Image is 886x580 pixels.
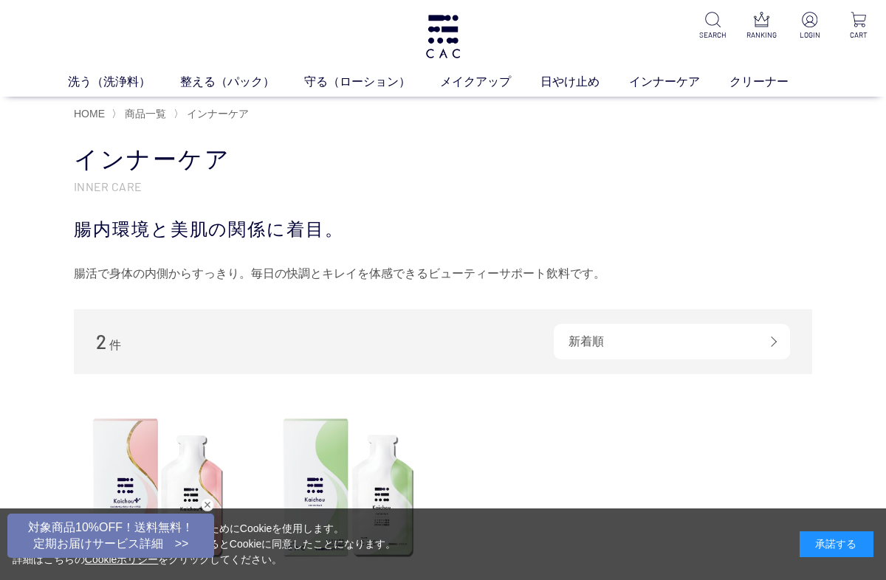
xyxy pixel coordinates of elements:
p: CART [843,30,874,41]
a: インナーケア [184,108,249,120]
h1: インナーケア [74,144,812,176]
a: メイクアップ [440,73,540,91]
li: 〉 [111,107,170,121]
a: 洗う（洗浄料） [68,73,180,91]
p: RANKING [746,30,777,41]
img: ＣＡＣかいちょう [264,404,433,572]
span: インナーケア [187,108,249,120]
span: 商品一覧 [125,108,166,120]
a: SEARCH [697,12,728,41]
p: LOGIN [794,30,825,41]
a: RANKING [746,12,777,41]
p: SEARCH [697,30,728,41]
a: インナーケア [629,73,729,91]
span: 2 [96,330,106,353]
a: 日やけ止め [540,73,629,91]
p: INNER CARE [74,179,812,194]
img: ＣＡＣかいちょう ビューティープラス [74,404,242,572]
a: 守る（ローション） [304,73,440,91]
li: 〉 [174,107,253,121]
a: クリーナー [729,73,818,91]
div: 腸活で身体の内側からすっきり。毎日の快調とキレイを体感できるビューティーサポート飲料です。 [74,262,812,286]
a: 整える（パック） [180,73,304,91]
div: 新着順 [554,324,790,359]
span: 件 [109,339,121,351]
a: HOME [74,108,105,120]
img: logo [424,15,462,58]
div: 腸内環境と美肌の関係に着目。 [74,216,812,243]
a: CART [843,12,874,41]
div: 承諾する [800,531,873,557]
a: LOGIN [794,12,825,41]
a: 商品一覧 [122,108,166,120]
